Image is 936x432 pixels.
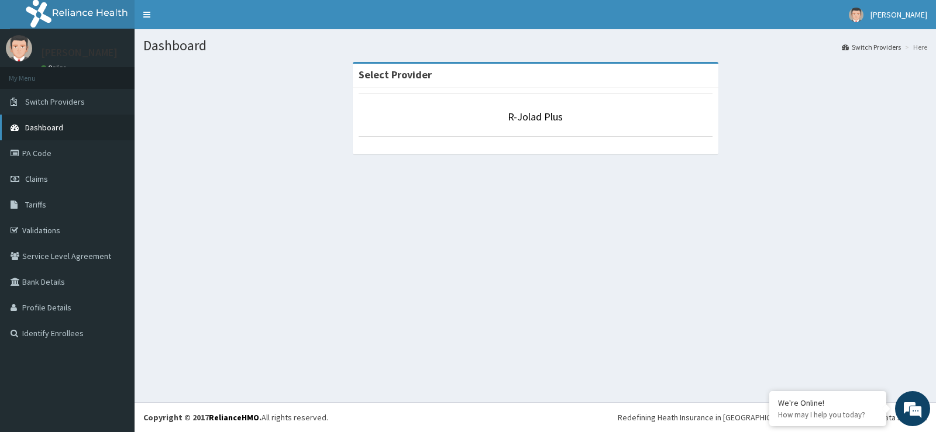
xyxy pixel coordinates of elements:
div: Redefining Heath Insurance in [GEOGRAPHIC_DATA] using Telemedicine and Data Science! [618,412,927,423]
li: Here [902,42,927,52]
img: User Image [849,8,863,22]
span: Claims [25,174,48,184]
a: R-Jolad Plus [508,110,563,123]
strong: Select Provider [359,68,432,81]
p: [PERSON_NAME] [41,47,118,58]
span: Tariffs [25,199,46,210]
a: Online [41,64,69,72]
h1: Dashboard [143,38,927,53]
a: RelianceHMO [209,412,259,423]
span: Dashboard [25,122,63,133]
strong: Copyright © 2017 . [143,412,261,423]
span: [PERSON_NAME] [870,9,927,20]
div: We're Online! [778,398,877,408]
footer: All rights reserved. [135,402,936,432]
a: Switch Providers [842,42,901,52]
p: How may I help you today? [778,410,877,420]
span: Switch Providers [25,96,85,107]
img: User Image [6,35,32,61]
